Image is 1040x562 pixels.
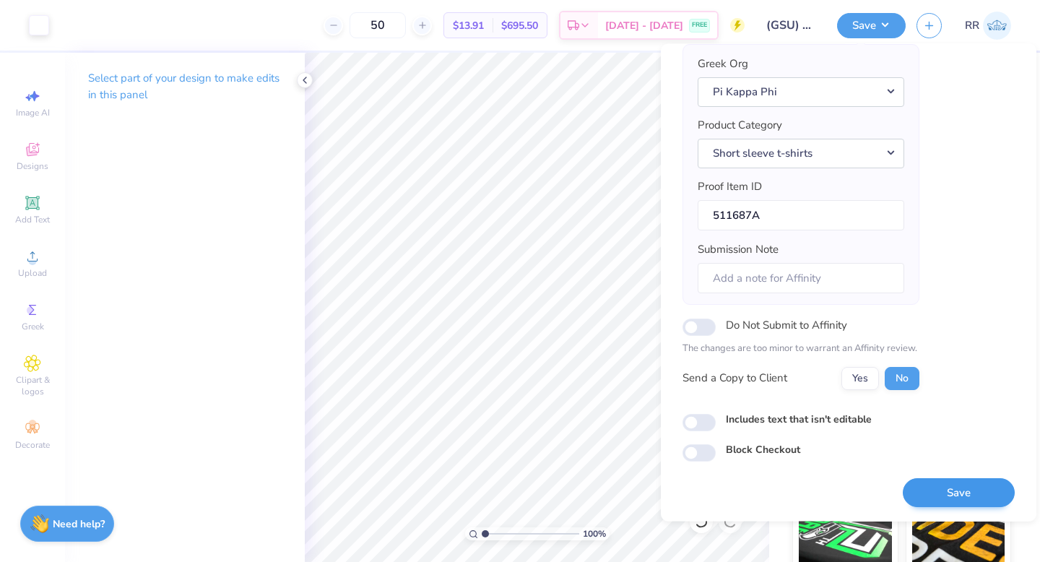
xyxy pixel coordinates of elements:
[17,160,48,172] span: Designs
[350,12,406,38] input: – –
[698,56,748,73] label: Greek Org
[682,371,787,387] div: Send a Copy to Client
[965,12,1011,40] a: RR
[7,374,58,397] span: Clipart & logos
[903,478,1015,508] button: Save
[22,321,44,332] span: Greek
[885,367,919,390] button: No
[965,17,979,34] span: RR
[841,367,879,390] button: Yes
[698,118,782,134] label: Product Category
[726,412,872,427] label: Includes text that isn't editable
[15,214,50,225] span: Add Text
[682,342,919,357] p: The changes are too minor to warrant an Affinity review.
[53,517,105,531] strong: Need help?
[698,179,762,196] label: Proof Item ID
[453,18,484,33] span: $13.91
[837,13,906,38] button: Save
[18,267,47,279] span: Upload
[698,139,904,168] button: Short sleeve t-shirts
[692,20,707,30] span: FREE
[15,439,50,451] span: Decorate
[698,263,904,294] input: Add a note for Affinity
[583,527,606,540] span: 100 %
[698,242,779,259] label: Submission Note
[726,442,800,457] label: Block Checkout
[983,12,1011,40] img: Rigil Kent Ricardo
[88,70,282,103] p: Select part of your design to make edits in this panel
[16,107,50,118] span: Image AI
[501,18,538,33] span: $695.50
[605,18,683,33] span: [DATE] - [DATE]
[726,316,847,335] label: Do Not Submit to Affinity
[755,11,826,40] input: Untitled Design
[698,77,904,107] button: Pi Kappa Phi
